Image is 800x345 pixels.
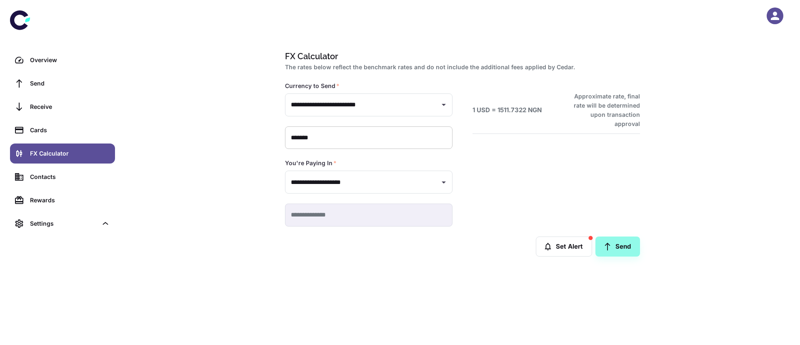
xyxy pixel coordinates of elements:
[30,126,110,135] div: Cards
[565,92,640,128] h6: Approximate rate, final rate will be determined upon transaction approval
[472,106,542,115] h6: 1 USD = 1511.7322 NGN
[536,237,592,257] button: Set Alert
[10,214,115,234] div: Settings
[30,172,110,181] div: Contacts
[285,159,337,167] label: You're Paying In
[285,82,340,90] label: Currency to Send
[595,237,640,257] a: Send
[10,50,115,70] a: Overview
[10,144,115,164] a: FX Calculator
[30,196,110,205] div: Rewards
[30,55,110,65] div: Overview
[30,149,110,158] div: FX Calculator
[30,79,110,88] div: Send
[30,102,110,111] div: Receive
[438,99,450,111] button: Open
[285,50,637,63] h1: FX Calculator
[10,73,115,93] a: Send
[10,167,115,187] a: Contacts
[10,120,115,140] a: Cards
[30,219,97,228] div: Settings
[10,97,115,117] a: Receive
[438,176,450,188] button: Open
[10,190,115,210] a: Rewards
